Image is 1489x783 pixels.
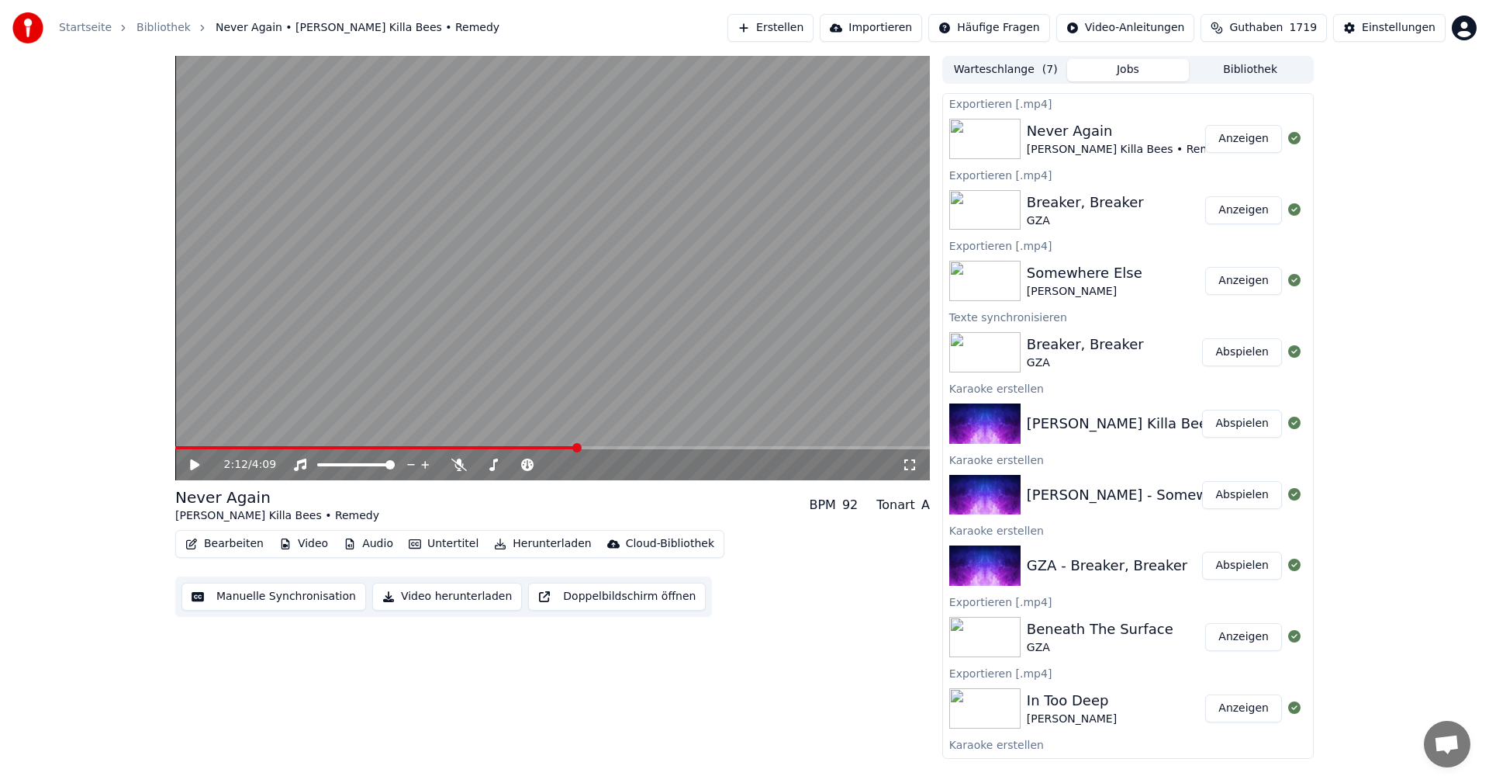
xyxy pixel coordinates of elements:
div: Texte synchronisieren [943,307,1313,326]
div: Exportieren [.mp4] [943,663,1313,682]
button: Anzeigen [1205,623,1282,651]
button: Häufige Fragen [928,14,1050,42]
div: GZA [1027,640,1173,656]
button: Anzeigen [1205,125,1282,153]
div: [PERSON_NAME] [1027,284,1142,300]
div: Einstellungen [1362,20,1435,36]
div: Karaoke erstellen [943,521,1313,539]
div: GZA [1027,355,1144,371]
button: Jobs [1067,59,1190,81]
button: Erstellen [727,14,814,42]
div: GZA - Breaker, Breaker [1027,555,1187,577]
a: Startseite [59,20,112,36]
button: Anzeigen [1205,695,1282,722]
div: Never Again [1027,120,1231,142]
span: Never Again • [PERSON_NAME] Killa Bees • Remedy [216,20,499,36]
div: In Too Deep [1027,690,1117,712]
span: 2:12 [224,457,248,473]
div: Exportieren [.mp4] [943,94,1313,113]
a: Chat öffnen [1424,721,1470,767]
button: Importieren [820,14,922,42]
button: Guthaben1719 [1201,14,1327,42]
button: Abspielen [1202,410,1282,438]
div: Karaoke erstellen [943,735,1313,754]
button: Video-Anleitungen [1056,14,1195,42]
div: Never Again [175,487,379,508]
button: Herunterladen [488,533,597,555]
div: Breaker, Breaker [1027,334,1144,355]
div: Exportieren [.mp4] [943,165,1313,184]
span: 1719 [1289,20,1317,36]
button: Abspielen [1202,481,1282,509]
button: Manuelle Synchronisation [181,583,366,611]
div: Tonart [876,496,915,514]
div: [PERSON_NAME] [1027,712,1117,727]
div: / [224,457,261,473]
div: [PERSON_NAME] Killa Bees • Remedy [1027,142,1231,158]
div: [PERSON_NAME] Killa Bees • Remedy [175,508,379,524]
button: Audio [337,533,399,555]
div: GZA [1027,213,1144,229]
div: Breaker, Breaker [1027,192,1144,213]
button: Video [273,533,334,555]
div: Beneath The Surface [1027,618,1173,640]
div: Karaoke erstellen [943,379,1313,397]
button: Untertitel [402,533,485,555]
button: Anzeigen [1205,196,1282,224]
a: Bibliothek [136,20,191,36]
span: Guthaben [1229,20,1283,36]
button: Video herunterladen [372,583,522,611]
button: Bearbeiten [179,533,270,555]
div: [PERSON_NAME] Killa Bees - Never Again feat. Remedy [1027,413,1412,435]
div: Karaoke erstellen [943,450,1313,469]
div: Exportieren [.mp4] [943,236,1313,255]
img: youka [12,12,43,43]
span: 4:09 [252,457,276,473]
div: BPM [809,496,835,514]
button: Anzeigen [1205,267,1282,295]
button: Abspielen [1202,552,1282,580]
div: Exportieren [.mp4] [943,592,1313,611]
div: A [921,496,930,514]
nav: breadcrumb [59,20,499,36]
div: 92 [842,496,858,514]
div: Somewhere Else [1027,262,1142,284]
div: [PERSON_NAME] - Somewhere Else [1027,484,1272,506]
button: Warteschlange [945,59,1067,81]
div: Cloud-Bibliothek [626,536,714,552]
span: ( 7 ) [1042,62,1058,78]
button: Abspielen [1202,338,1282,366]
button: Bibliothek [1189,59,1311,81]
button: Doppelbildschirm öffnen [528,583,706,611]
button: Einstellungen [1333,14,1446,42]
